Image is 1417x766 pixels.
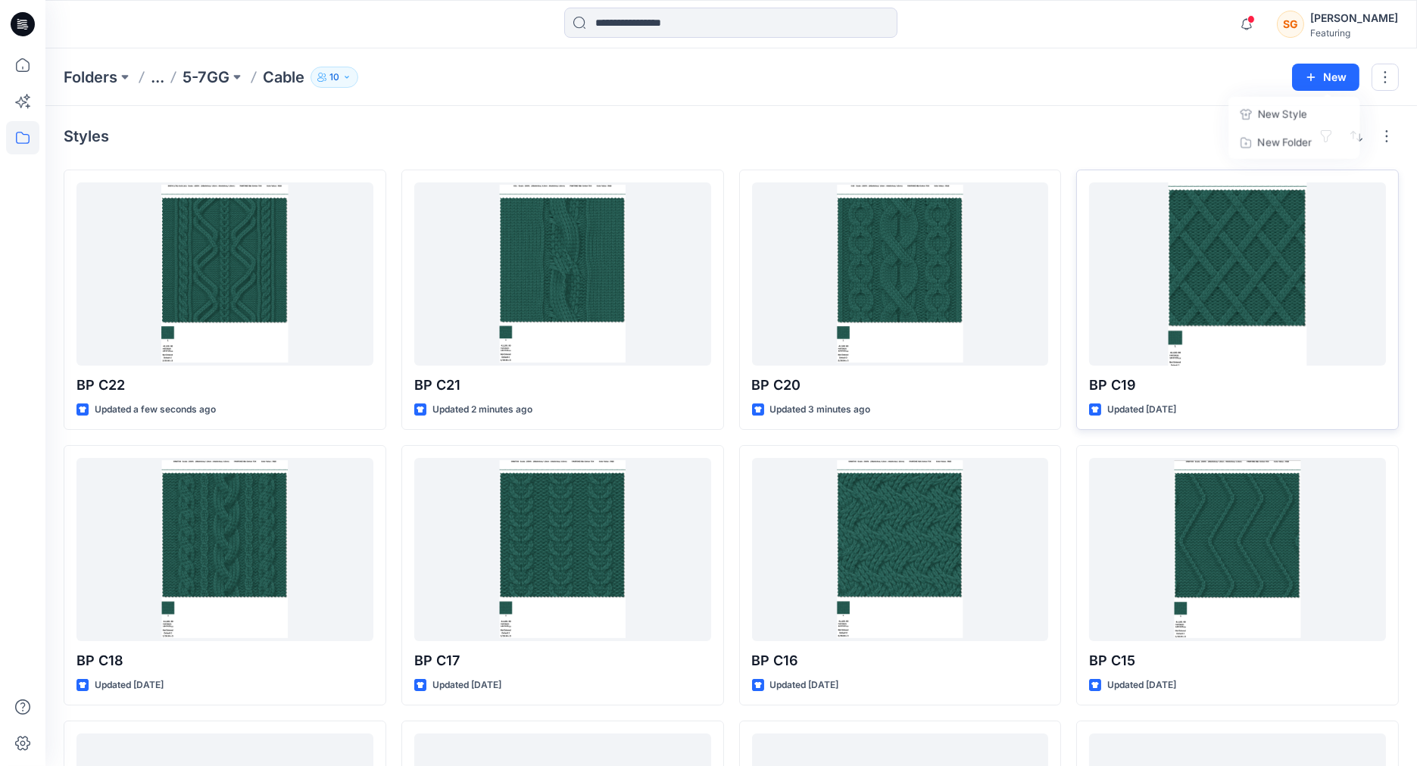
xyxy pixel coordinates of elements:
div: [PERSON_NAME] [1310,9,1398,27]
a: 5-7GG [183,67,229,88]
a: BP C20 [752,182,1049,366]
a: Folders [64,67,117,88]
p: BP C17 [414,650,711,671]
p: BP C19 [1089,375,1386,396]
p: BP C18 [76,650,373,671]
p: New Style [1258,105,1307,123]
p: Updated a few seconds ago [95,402,216,418]
div: Featuring [1310,27,1398,39]
h4: Styles [64,127,109,145]
button: 10 [311,67,358,88]
a: BP C22 [76,182,373,366]
button: New [1292,64,1359,91]
p: BP C21 [414,375,711,396]
p: BP C22 [76,375,373,396]
p: BP C20 [752,375,1049,396]
div: SG [1277,11,1304,38]
p: Updated 3 minutes ago [770,402,871,418]
p: Updated [DATE] [1107,677,1176,693]
a: BP C16 [752,458,1049,641]
p: BP C16 [752,650,1049,671]
a: BP C21 [414,182,711,366]
a: New Style [1231,100,1357,129]
a: BP C17 [414,458,711,641]
button: ... [151,67,164,88]
p: BP C15 [1089,650,1386,671]
p: 10 [329,69,339,86]
a: BP C18 [76,458,373,641]
p: Updated [DATE] [770,677,839,693]
p: New Folder [1258,135,1312,150]
p: Updated [DATE] [1107,402,1176,418]
p: Updated [DATE] [95,677,164,693]
p: Cable [263,67,304,88]
p: Updated [DATE] [432,677,501,693]
a: BP C19 [1089,182,1386,366]
a: BP C15 [1089,458,1386,641]
p: Updated 2 minutes ago [432,402,532,418]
